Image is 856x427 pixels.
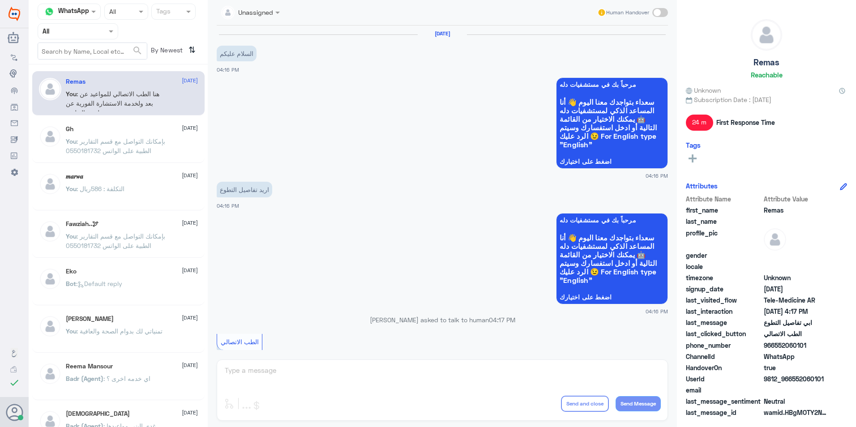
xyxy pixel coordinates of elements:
[686,115,713,131] span: 24 m
[686,307,762,316] span: last_interaction
[686,284,762,294] span: signup_date
[217,182,272,197] p: 24/9/2025, 4:16 PM
[606,9,649,17] span: Human Handover
[560,233,664,284] span: سعداء بتواجدك معنا اليوم 👋 أنا المساعد الذكي لمستشفيات دله 🤖 يمكنك الاختيار من القائمة التالية أو...
[39,125,61,148] img: defaultAdmin.png
[686,408,762,417] span: last_message_id
[686,363,762,372] span: HandoverOn
[686,352,762,361] span: ChannelId
[764,318,829,327] span: ابي تفاصيل التطوع
[66,280,76,287] span: Bot
[560,81,664,88] span: مرحباً بك في مستشفيات دله
[560,294,664,301] span: اضغط على اختيارك
[77,185,124,192] span: : التكلفة : 586ريال
[182,171,198,179] span: [DATE]
[66,220,98,228] h5: Fawziah..🕊
[764,341,829,350] span: 966552060101
[764,397,829,406] span: 0
[764,194,829,204] span: Attribute Value
[66,173,83,180] h5: 𝒎𝒂𝒓𝒘𝒂
[66,90,159,116] span: : هنا الطب الاتصالي للمواعيد عن بعد ولخدمة الاستشارة الفورية عن طريق التطبيق
[686,273,762,282] span: timezone
[39,315,61,337] img: defaultAdmin.png
[686,385,762,395] span: email
[560,98,664,149] span: سعداء بتواجدك معنا اليوم 👋 أنا المساعد الذكي لمستشفيات دله 🤖 يمكنك الاختيار من القائمة التالية أو...
[66,185,77,192] span: You
[751,71,783,79] h6: Reachable
[66,78,86,85] h5: Remas
[686,341,762,350] span: phone_number
[716,118,775,127] span: First Response Time
[66,232,77,240] span: You
[764,273,829,282] span: Unknown
[9,7,20,21] img: Widebot Logo
[686,95,847,104] span: Subscription Date : [DATE]
[38,43,147,59] input: Search by Name, Local etc…
[6,404,23,421] button: Avatar
[217,315,668,325] p: [PERSON_NAME] asked to talk to human
[66,268,77,275] h5: Eko
[616,396,661,411] button: Send Message
[686,397,762,406] span: last_message_sentiment
[217,203,239,209] span: 04:16 PM
[103,375,150,382] span: : اي خدمه اخرى ؟
[560,217,664,224] span: مرحباً بك في مستشفيات دله
[686,194,762,204] span: Attribute Name
[686,182,718,190] h6: Attributes
[132,45,143,56] span: search
[39,78,61,100] img: defaultAdmin.png
[182,124,198,132] span: [DATE]
[66,125,73,133] h5: Gh
[182,314,198,322] span: [DATE]
[39,268,61,290] img: defaultAdmin.png
[764,408,829,417] span: wamid.HBgMOTY2NTUyMDYwMTAxFQIAEhgUM0E1RkZENTBFRTVBREJGN0YyRTkA
[560,158,664,165] span: اضغط على اختيارك
[764,363,829,372] span: true
[561,396,609,412] button: Send and close
[66,137,77,145] span: You
[764,329,829,338] span: الطب الاتصالي
[646,307,668,315] span: 04:16 PM
[764,284,829,294] span: 2025-09-24T13:16:20.396Z
[764,307,829,316] span: 2025-09-24T13:17:17.383Z
[66,327,77,335] span: You
[686,295,762,305] span: last_visited_flow
[751,20,782,50] img: defaultAdmin.png
[646,172,668,179] span: 04:16 PM
[764,352,829,361] span: 2
[66,375,103,382] span: Badr (Agent)
[182,77,198,85] span: [DATE]
[66,363,113,370] h5: Reema Mansour
[686,205,762,215] span: first_name
[686,374,762,384] span: UserId
[764,385,829,395] span: null
[66,137,165,154] span: : بإمكانك التواصل مع قسم التقارير الطبية على الواتس 0550181732
[764,251,829,260] span: null
[147,43,185,60] span: By Newest
[39,363,61,385] img: defaultAdmin.png
[182,266,198,274] span: [DATE]
[155,6,171,18] div: Tags
[182,409,198,417] span: [DATE]
[66,410,130,418] h5: سبحان الله
[66,232,165,249] span: : بإمكانك التواصل مع قسم التقارير الطبية على الواتس 0550181732
[764,205,829,215] span: Remas
[686,318,762,327] span: last_message
[764,228,786,251] img: defaultAdmin.png
[77,327,163,335] span: : تمنياتي لك بدوام الصحة والعافية
[66,90,77,98] span: You
[686,251,762,260] span: gender
[188,43,196,57] i: ⇅
[9,377,20,388] i: check
[686,228,762,249] span: profile_pic
[39,173,61,195] img: defaultAdmin.png
[76,280,122,287] span: : Default reply
[686,262,762,271] span: locale
[132,43,143,58] button: search
[182,219,198,227] span: [DATE]
[43,5,56,18] img: whatsapp.png
[764,262,829,271] span: null
[221,338,259,346] span: الطب الاتصالي
[686,329,762,338] span: last_clicked_button
[217,46,257,61] p: 24/9/2025, 4:16 PM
